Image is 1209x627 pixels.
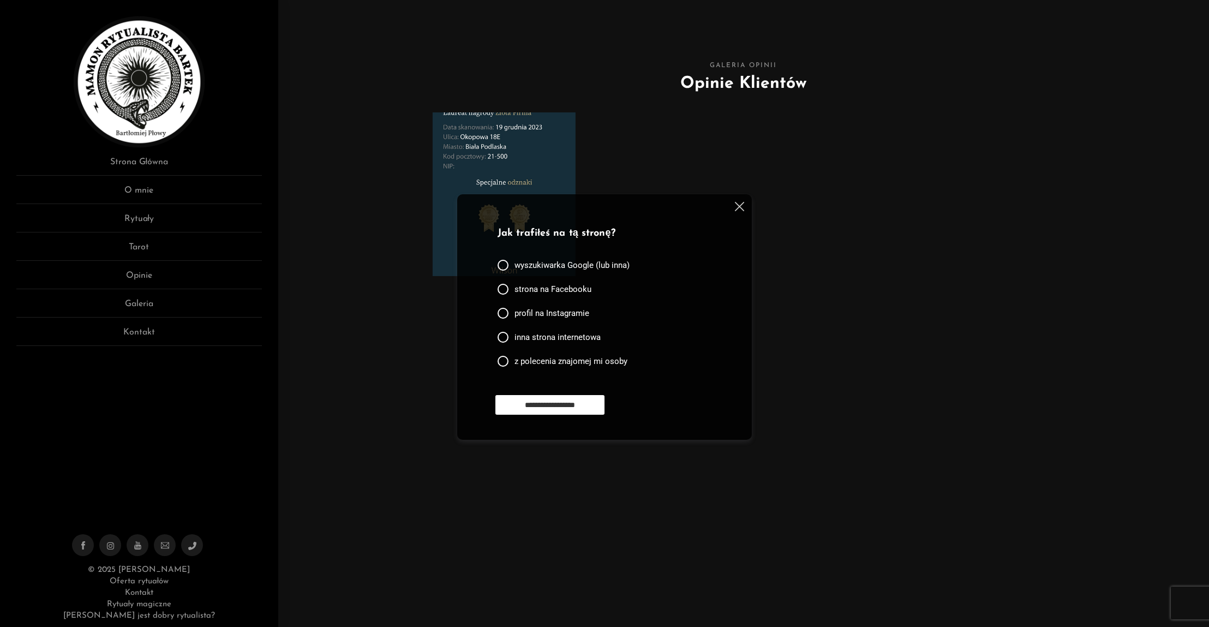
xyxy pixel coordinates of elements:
[514,356,627,367] span: z polecenia znajomej mi osoby
[16,184,262,204] a: O mnie
[74,16,205,147] img: Rytualista Bartek
[514,284,591,295] span: strona na Facebooku
[16,156,262,176] a: Strona Główna
[16,269,262,289] a: Opinie
[16,297,262,318] a: Galeria
[433,60,1055,71] span: Galeria Opinii
[125,589,153,597] a: Kontakt
[735,202,744,211] img: cross.svg
[514,332,601,343] span: inna strona internetowa
[16,326,262,346] a: Kontakt
[63,612,215,620] a: [PERSON_NAME] jest dobry rytualista?
[16,212,262,232] a: Rytuały
[514,308,589,319] span: profil na Instagramie
[107,600,171,608] a: Rytuały magiczne
[110,577,169,586] a: Oferta rytuałów
[433,71,1055,96] h1: Opinie Klientów
[498,226,707,241] p: Jak trafiłeś na tą stronę?
[514,260,630,271] span: wyszukiwarka Google (lub inna)
[16,241,262,261] a: Tarot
